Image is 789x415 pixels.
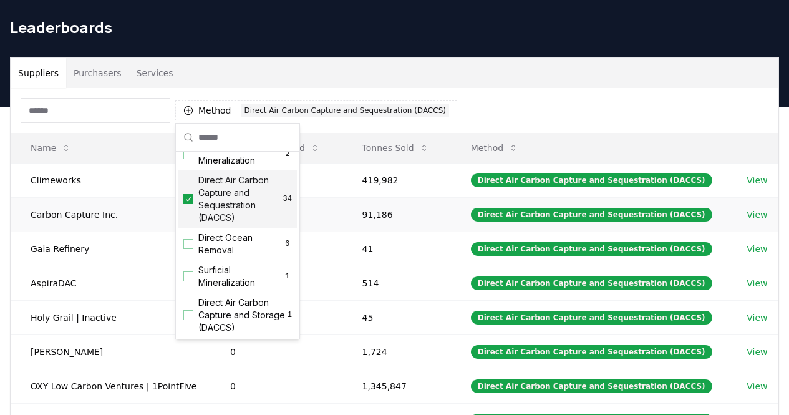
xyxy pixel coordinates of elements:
a: View [747,243,767,255]
span: 2 [283,149,292,159]
div: Direct Air Carbon Capture and Sequestration (DACCS) [471,208,712,222]
td: [PERSON_NAME] [11,334,210,369]
a: View [747,277,767,290]
td: 1,345,847 [342,369,451,403]
span: 1 [288,310,292,320]
button: Services [129,58,181,88]
td: AspiraDAC [11,266,210,300]
td: OXY Low Carbon Ventures | 1PointFive [11,369,210,403]
td: 419,982 [342,163,451,197]
h1: Leaderboards [10,17,779,37]
td: Holy Grail | Inactive [11,300,210,334]
td: 45 [342,300,451,334]
span: 1 [283,271,292,281]
a: View [747,380,767,393]
div: Direct Air Carbon Capture and Sequestration (DACCS) [471,311,712,325]
td: 91,186 [342,197,451,232]
td: 1,724 [342,334,451,369]
span: Direct Air Carbon Capture and Storage (DACCS) [198,296,288,334]
button: Name [21,135,81,160]
td: 514 [342,266,451,300]
span: 34 [283,194,292,204]
a: View [747,174,767,187]
span: Direct Air Carbon Capture and Sequestration (DACCS) [198,174,283,224]
a: View [747,346,767,358]
div: Direct Air Carbon Capture and Sequestration (DACCS) [471,173,712,187]
div: Direct Air Carbon Capture and Sequestration (DACCS) [241,104,449,117]
td: 41 [342,232,451,266]
button: Purchasers [66,58,129,88]
span: Surficial Mineralization [198,264,283,289]
span: Microbial Mineralization [198,142,283,167]
td: 0 [210,334,342,369]
td: Climeworks [11,163,210,197]
button: Method [461,135,529,160]
td: Carbon Capture Inc. [11,197,210,232]
div: Direct Air Carbon Capture and Sequestration (DACCS) [471,242,712,256]
div: Direct Air Carbon Capture and Sequestration (DACCS) [471,276,712,290]
div: Direct Air Carbon Capture and Sequestration (DACCS) [471,345,712,359]
span: Direct Ocean Removal [198,232,283,256]
td: 0 [210,369,342,403]
span: 6 [283,239,292,249]
a: View [747,311,767,324]
button: MethodDirect Air Carbon Capture and Sequestration (DACCS) [175,100,457,120]
a: View [747,208,767,221]
td: Gaia Refinery [11,232,210,266]
div: Direct Air Carbon Capture and Sequestration (DACCS) [471,379,712,393]
button: Tonnes Sold [352,135,439,160]
button: Suppliers [11,58,66,88]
